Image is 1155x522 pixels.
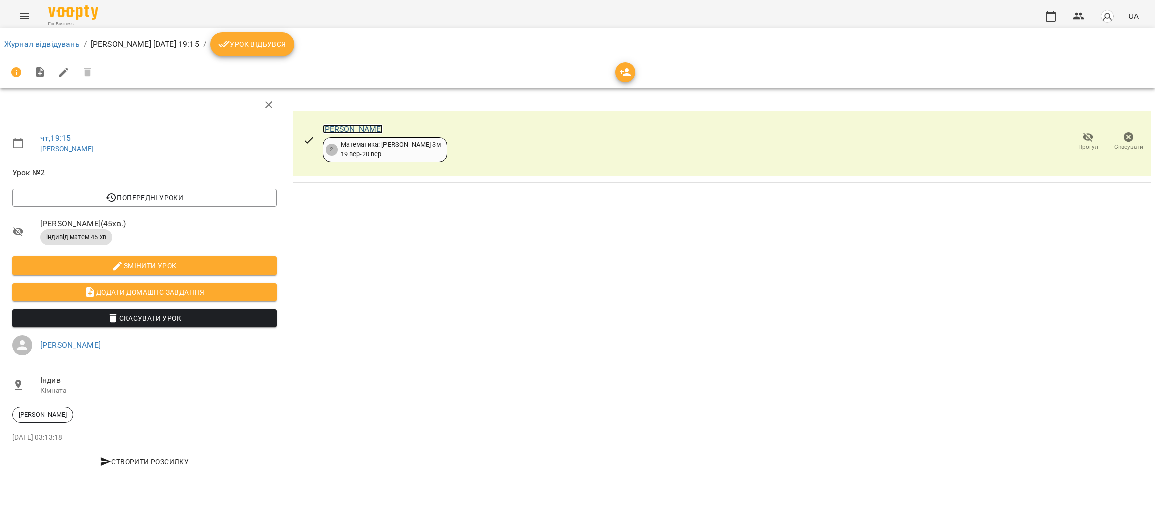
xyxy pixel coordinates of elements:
[40,133,71,143] a: чт , 19:15
[40,340,101,350] a: [PERSON_NAME]
[12,433,277,443] p: [DATE] 03:13:18
[4,32,1151,56] nav: breadcrumb
[1078,143,1098,151] span: Прогул
[20,286,269,298] span: Додати домашнє завдання
[16,456,273,468] span: Створити розсилку
[40,386,277,396] p: Кімната
[91,38,199,50] p: [PERSON_NAME] [DATE] 19:15
[12,167,277,179] span: Урок №2
[12,256,277,275] button: Змінити урок
[12,453,277,471] button: Створити розсилку
[1124,7,1143,25] button: UA
[20,192,269,204] span: Попередні уроки
[40,218,277,230] span: [PERSON_NAME] ( 45 хв. )
[1114,143,1143,151] span: Скасувати
[1100,9,1114,23] img: avatar_s.png
[12,407,73,423] div: [PERSON_NAME]
[12,309,277,327] button: Скасувати Урок
[4,39,80,49] a: Журнал відвідувань
[210,32,294,56] button: Урок відбувся
[326,144,338,156] div: 2
[1108,128,1149,156] button: Скасувати
[12,4,36,28] button: Menu
[48,5,98,20] img: Voopty Logo
[1128,11,1139,21] span: UA
[84,38,87,50] li: /
[323,124,383,134] a: [PERSON_NAME]
[12,283,277,301] button: Додати домашнє завдання
[1068,128,1108,156] button: Прогул
[20,259,269,272] span: Змінити урок
[40,374,277,386] span: Індив
[40,233,112,242] span: індивід матем 45 хв
[12,189,277,207] button: Попередні уроки
[20,312,269,324] span: Скасувати Урок
[13,410,73,419] span: [PERSON_NAME]
[218,38,286,50] span: Урок відбувся
[203,38,206,50] li: /
[40,145,94,153] a: [PERSON_NAME]
[48,21,98,27] span: For Business
[341,140,441,159] div: Математика: [PERSON_NAME] 3м 19 вер - 20 вер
